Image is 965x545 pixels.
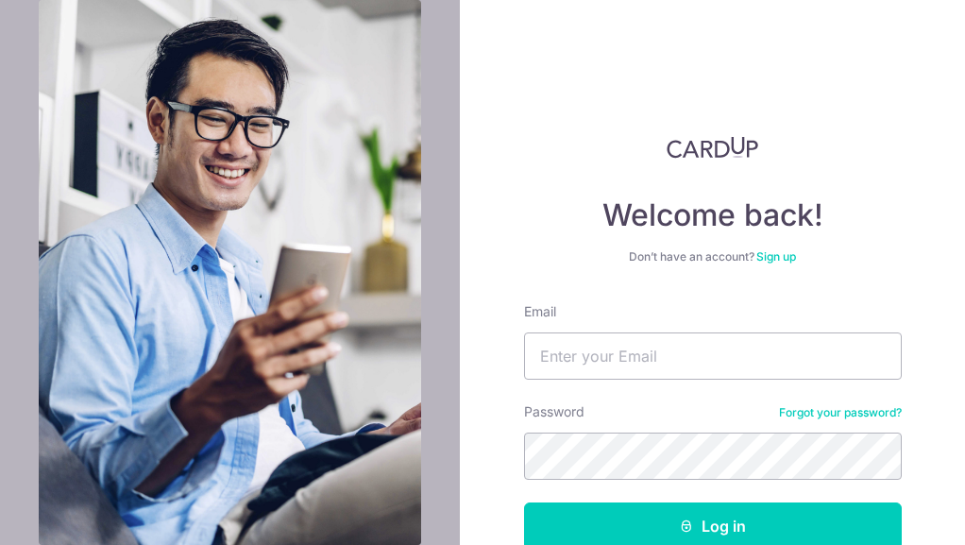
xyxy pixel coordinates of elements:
a: Sign up [756,249,796,264]
input: Enter your Email [524,332,902,380]
label: Email [524,302,556,321]
img: CardUp Logo [667,136,759,159]
h4: Welcome back! [524,196,902,234]
label: Password [524,402,584,421]
div: Don’t have an account? [524,249,902,264]
a: Forgot your password? [779,405,902,420]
